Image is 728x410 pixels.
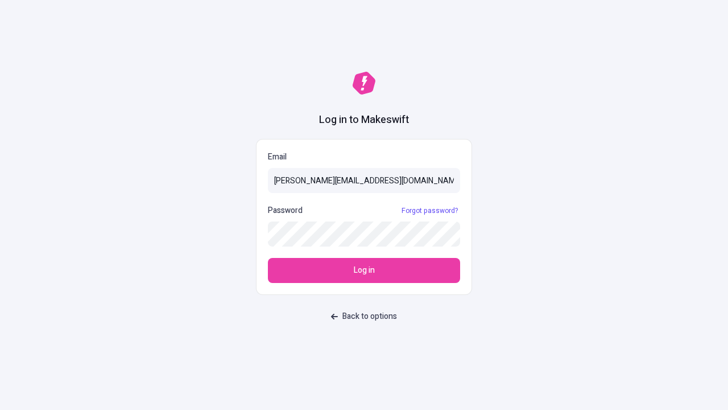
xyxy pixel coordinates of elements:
[268,151,460,163] p: Email
[342,310,397,323] span: Back to options
[268,204,303,217] p: Password
[319,113,409,128] h1: Log in to Makeswift
[268,168,460,193] input: Email
[399,206,460,215] a: Forgot password?
[268,258,460,283] button: Log in
[354,264,375,277] span: Log in
[324,306,404,327] button: Back to options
